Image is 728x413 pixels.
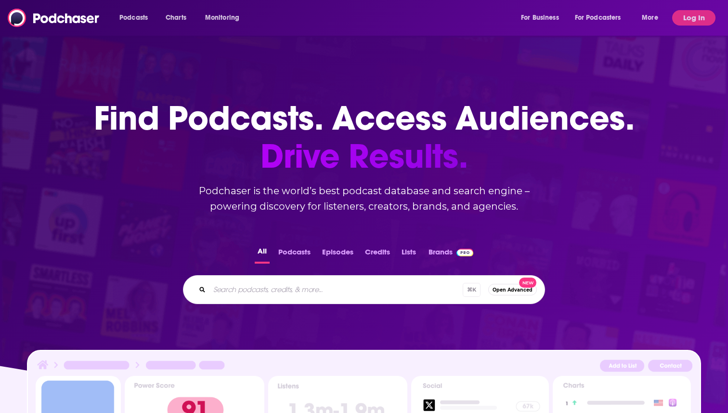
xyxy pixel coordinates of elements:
span: For Podcasters [575,11,621,25]
img: Podchaser - Follow, Share and Rate Podcasts [8,9,100,27]
button: Open AdvancedNew [488,284,537,295]
input: Search podcasts, credits, & more... [209,282,463,297]
span: More [642,11,658,25]
h2: Podchaser is the world’s best podcast database and search engine – powering discovery for listene... [171,183,557,214]
span: Open Advanced [493,287,533,293]
button: open menu [514,10,571,26]
img: Podcast Insights Header [36,359,692,375]
div: Search podcasts, credits, & more... [183,275,545,304]
span: New [519,278,536,288]
button: Log In [672,10,715,26]
span: For Business [521,11,559,25]
button: open menu [113,10,160,26]
span: Podcasts [119,11,148,25]
a: Charts [159,10,192,26]
h1: Find Podcasts. Access Audiences. [94,99,635,175]
button: All [255,245,270,264]
span: Charts [166,11,186,25]
button: open menu [569,10,635,26]
button: Lists [399,245,419,264]
span: Monitoring [205,11,239,25]
button: open menu [635,10,670,26]
a: BrandsPodchaser Pro [429,245,473,264]
span: ⌘ K [463,283,481,297]
button: Credits [362,245,393,264]
button: open menu [198,10,252,26]
button: Episodes [319,245,356,264]
span: Drive Results. [94,137,635,175]
img: Podchaser Pro [456,249,473,256]
button: Podcasts [275,245,313,264]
